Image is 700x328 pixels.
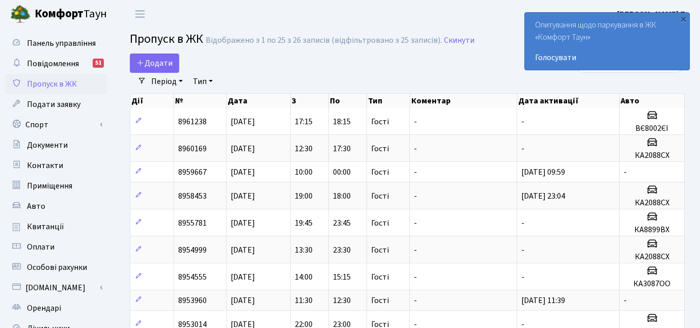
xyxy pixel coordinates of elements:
a: Спорт [5,115,107,135]
th: Авто [620,94,685,108]
a: [DOMAIN_NAME] [5,278,107,298]
a: Особові рахунки [5,257,107,278]
span: [DATE] 23:04 [521,190,565,202]
span: Орендарі [27,303,61,314]
span: 8954555 [178,271,207,283]
span: - [521,217,524,229]
span: Приміщення [27,180,72,192]
h5: КА2088СХ [624,151,680,160]
th: Дії [130,94,174,108]
a: Голосувати [535,51,679,64]
span: - [521,244,524,256]
b: [PERSON_NAME] П. [617,9,688,20]
div: 51 [93,59,104,68]
a: Документи [5,135,107,155]
span: Додати [136,58,173,69]
a: Орендарі [5,298,107,318]
a: Пропуск в ЖК [5,74,107,94]
span: Оплати [27,241,54,253]
span: - [521,143,524,154]
span: 8953960 [178,295,207,306]
h5: КА2088СХ [624,198,680,208]
h5: ВЄ8002ЄІ [624,124,680,133]
span: - [414,167,417,178]
span: 8961238 [178,116,207,127]
th: Дата [227,94,291,108]
span: Документи [27,140,68,151]
th: Дата активації [517,94,620,108]
span: 14:00 [295,271,313,283]
span: 13:30 [295,244,313,256]
span: Гості [371,219,389,227]
span: - [521,271,524,283]
span: - [414,217,417,229]
h5: КА3087ОО [624,279,680,289]
span: Подати заявку [27,99,80,110]
span: Таун [35,6,107,23]
a: Контакти [5,155,107,176]
span: Контакти [27,160,63,171]
span: 12:30 [295,143,313,154]
th: Коментар [410,94,518,108]
a: Приміщення [5,176,107,196]
a: [PERSON_NAME] П. [617,8,688,20]
span: 17:30 [333,143,351,154]
span: Повідомлення [27,58,79,69]
span: Авто [27,201,45,212]
th: Тип [367,94,410,108]
span: 19:00 [295,190,313,202]
span: [DATE] [231,244,255,256]
div: × [678,14,688,24]
a: Подати заявку [5,94,107,115]
span: 12:30 [333,295,351,306]
a: Тип [189,73,217,90]
a: Додати [130,53,179,73]
span: - [624,295,627,306]
span: [DATE] [231,217,255,229]
img: logo.png [10,4,31,24]
th: З [291,94,329,108]
span: - [414,244,417,256]
span: [DATE] [231,295,255,306]
span: Пропуск в ЖК [27,78,77,90]
span: Гості [371,273,389,281]
span: [DATE] [231,116,255,127]
span: [DATE] [231,143,255,154]
span: - [414,143,417,154]
span: [DATE] [231,190,255,202]
span: 8960169 [178,143,207,154]
button: Переключити навігацію [127,6,153,22]
span: 11:30 [295,295,313,306]
a: Скинути [444,36,474,45]
span: 19:45 [295,217,313,229]
span: 18:00 [333,190,351,202]
span: Квитанції [27,221,64,232]
span: 8959667 [178,167,207,178]
a: Авто [5,196,107,216]
th: По [329,94,367,108]
span: Особові рахунки [27,262,87,273]
span: 10:00 [295,167,313,178]
a: Повідомлення51 [5,53,107,74]
span: - [624,167,627,178]
span: 15:15 [333,271,351,283]
span: Панель управління [27,38,96,49]
span: Гості [371,145,389,153]
a: Оплати [5,237,107,257]
span: - [414,295,417,306]
span: 8955781 [178,217,207,229]
h5: КА8899ВХ [624,225,680,235]
span: Гості [371,168,389,176]
span: 18:15 [333,116,351,127]
span: - [414,271,417,283]
a: Панель управління [5,33,107,53]
span: - [414,190,417,202]
span: [DATE] [231,271,255,283]
span: 23:30 [333,244,351,256]
h5: КА2088СХ [624,252,680,262]
span: 23:45 [333,217,351,229]
span: 00:00 [333,167,351,178]
div: Опитування щодо паркування в ЖК «Комфорт Таун» [525,13,689,70]
span: - [414,116,417,127]
span: Гості [371,118,389,126]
